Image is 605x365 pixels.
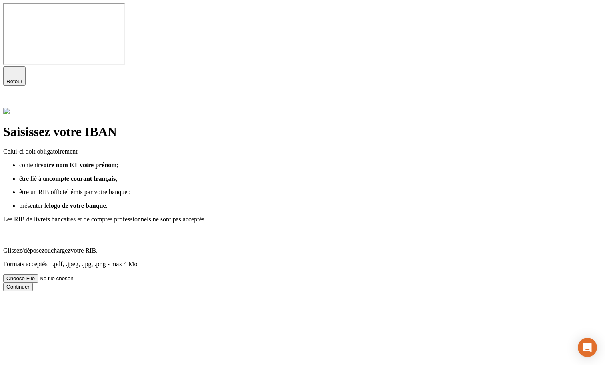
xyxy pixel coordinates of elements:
bold: Glissez/déposez [3,247,44,254]
p: Les RIB de livrets bancaires et de comptes professionnels ne sont pas acceptés. [3,216,602,223]
span: contenir [19,162,40,168]
span: être un RIB officiel émis par votre banque ; [19,189,131,195]
span: . [106,202,108,209]
h1: Saisissez votre IBAN [3,124,602,139]
span: ; [116,175,117,182]
span: Retour [6,78,22,84]
div: Continuer [6,284,30,290]
span: être lié à un [19,175,49,182]
img: alexis.png [3,108,10,114]
button: Retour [3,66,26,86]
p: Celui-ci doit obligatoirement : [3,148,602,155]
span: présenter le [19,202,49,209]
div: Open Intercom Messenger [578,338,597,357]
span: logo de votre banque [49,202,106,209]
bold: chargez [51,247,70,254]
span: ; [117,162,118,168]
span: votre nom ET votre prénom [40,162,116,168]
span: compte courant français [49,175,116,182]
button: Continuer [3,283,33,291]
span: ou votre RIB. [3,247,98,254]
p: Formats acceptés : .pdf, .jpeg, .jpg, .png - max 4 Mo [3,261,602,268]
input: Glissez/déposezouchargezvotre RIB.Formats acceptés : .pdf, .jpeg, .jpg, .png - max 4 Mo [3,274,104,283]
